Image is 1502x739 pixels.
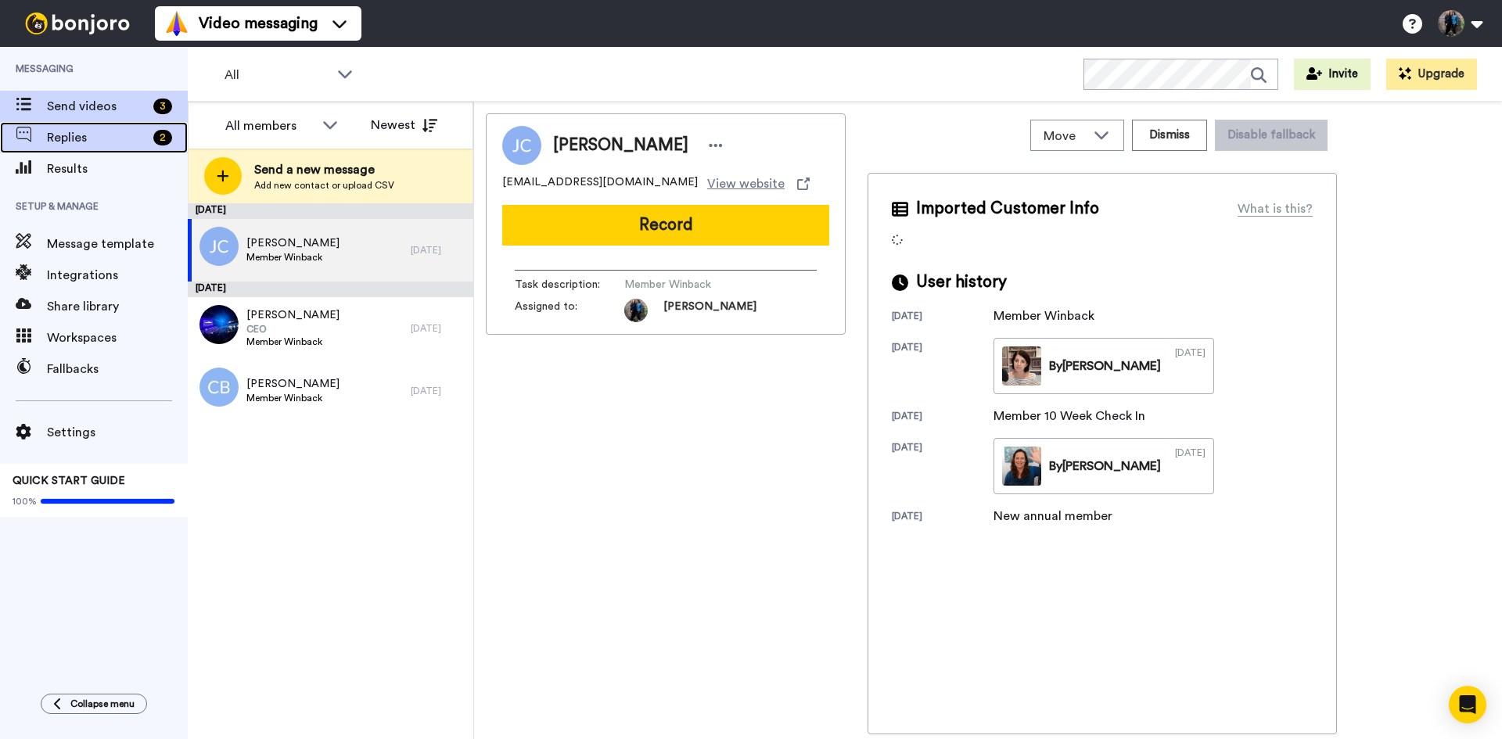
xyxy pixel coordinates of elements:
div: 2 [153,130,172,145]
button: Invite [1294,59,1371,90]
span: All [225,66,329,84]
button: Dismiss [1132,120,1207,151]
span: Member Winback [624,277,773,292]
div: Member 10 Week Check In [994,407,1145,425]
span: Move [1044,127,1086,145]
span: Member Winback [246,335,340,348]
span: Member Winback [246,251,340,264]
div: [DATE] [892,310,994,325]
span: Collapse menu [70,698,135,710]
a: By[PERSON_NAME][DATE] [994,338,1214,394]
span: 100% [13,495,37,508]
span: Task description : [515,277,624,292]
span: Settings [47,423,188,442]
div: [DATE] [1175,346,1206,386]
span: [PERSON_NAME] [246,235,340,251]
span: [PERSON_NAME] [246,376,340,392]
img: d4d98f22-59c0-40c5-b81d-6ce53f32f6de-thumb.jpg [1002,447,1041,486]
span: Integrations [47,266,188,285]
span: Fallbacks [47,360,188,378]
span: Add new contact or upload CSV [254,179,394,192]
span: Member Winback [246,392,340,404]
span: Send videos [47,97,147,116]
span: Share library [47,297,188,316]
img: 353a6199-ef8c-443a-b8dc-3068d87c606e-1621957538.jpg [624,299,648,322]
div: By [PERSON_NAME] [1049,357,1161,375]
span: User history [916,271,1007,294]
div: Open Intercom Messenger [1449,686,1486,723]
span: [EMAIL_ADDRESS][DOMAIN_NAME] [502,174,698,193]
img: jc.png [199,227,239,266]
button: Collapse menu [41,694,147,714]
span: Send a new message [254,160,394,179]
span: CEO [246,323,340,335]
span: QUICK START GUIDE [13,475,125,486]
div: [DATE] [892,341,994,394]
div: By [PERSON_NAME] [1049,457,1161,475]
div: [DATE] [892,410,994,425]
span: Imported Customer Info [916,197,1099,221]
div: [DATE] [892,510,994,526]
button: Record [502,205,829,246]
img: cb.png [199,368,239,407]
div: [DATE] [188,203,473,219]
img: bj-logo-header-white.svg [19,13,136,34]
div: 3 [153,99,172,114]
button: Upgrade [1386,59,1477,90]
div: [DATE] [411,244,465,256]
div: [DATE] [892,441,994,494]
img: vm-color.svg [164,11,189,36]
div: [DATE] [1175,447,1206,486]
span: Workspaces [47,328,188,347]
span: Results [47,160,188,178]
span: [PERSON_NAME] [553,134,688,157]
div: [DATE] [188,282,473,297]
span: Replies [47,128,147,147]
div: New annual member [994,507,1112,526]
div: [DATE] [411,385,465,397]
img: Image of Jeanine Corbett [502,126,541,165]
a: By[PERSON_NAME][DATE] [994,438,1214,494]
span: Assigned to: [515,299,624,322]
button: Disable fallback [1215,120,1328,151]
span: Message template [47,235,188,253]
span: Video messaging [199,13,318,34]
img: 3fcade1b-cd83-4f69-bb88-3830ade60263.jpg [199,305,239,344]
img: 4a33b2ee-a00c-4abd-9952-b5de27e5af26-thumb.jpg [1002,346,1041,386]
span: [PERSON_NAME] [246,307,340,323]
button: Newest [359,109,449,141]
a: View website [707,174,810,193]
span: View website [707,174,785,193]
div: [DATE] [411,322,465,335]
div: All members [225,117,314,135]
span: [PERSON_NAME] [663,299,756,322]
div: What is this? [1238,199,1313,218]
div: Member Winback [994,307,1094,325]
